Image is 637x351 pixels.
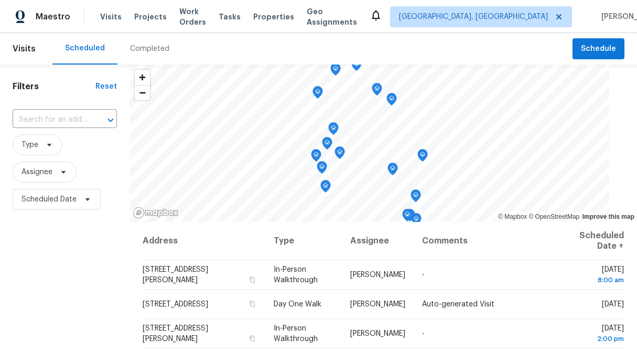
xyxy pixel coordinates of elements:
span: [STREET_ADDRESS] [143,301,208,308]
a: OpenStreetMap [528,213,579,220]
span: Visits [100,12,122,22]
h1: Filters [13,81,95,92]
button: Copy Address [247,299,257,309]
th: Type [265,222,341,260]
span: Day One Walk [274,301,321,308]
div: Scheduled [65,43,105,54]
span: [DATE] [602,301,624,308]
span: Visits [13,37,36,60]
span: Work Orders [179,6,206,27]
input: Search for an address... [13,112,88,128]
span: - [422,330,425,337]
span: - [422,271,425,279]
span: [PERSON_NAME] [350,271,405,279]
span: Properties [253,12,294,22]
div: Map marker [317,161,327,177]
span: In-Person Walkthrough [274,266,318,284]
div: Map marker [372,83,382,99]
div: 8:00 am [566,275,624,285]
th: Comments [414,222,558,260]
span: [PERSON_NAME] [350,330,405,337]
button: Open [103,113,118,127]
span: Assignee [21,167,52,177]
a: Improve this map [582,213,634,220]
div: Map marker [351,58,362,75]
span: Auto-generated Visit [422,301,494,308]
th: Address [142,222,265,260]
div: Map marker [417,149,428,165]
button: Zoom in [135,70,150,85]
span: [DATE] [566,266,624,285]
span: [PERSON_NAME] [350,301,405,308]
canvas: Map [129,65,609,222]
span: [STREET_ADDRESS][PERSON_NAME] [143,325,208,343]
a: Mapbox [498,213,527,220]
div: Map marker [386,93,397,109]
div: Map marker [411,213,422,229]
div: Map marker [402,209,413,225]
span: [DATE] [566,325,624,344]
a: Mapbox homepage [133,207,179,219]
div: Completed [130,44,169,54]
span: Projects [134,12,167,22]
div: Map marker [387,163,398,179]
span: Type [21,140,38,150]
th: Scheduled Date ↑ [558,222,624,260]
button: Schedule [573,38,624,60]
div: Map marker [311,149,321,165]
span: In-Person Walkthrough [274,325,318,343]
div: Map marker [328,122,339,139]
button: Zoom out [135,85,150,100]
span: Scheduled Date [21,194,77,205]
span: [GEOGRAPHIC_DATA], [GEOGRAPHIC_DATA] [399,12,548,22]
div: Reset [95,81,117,92]
div: Map marker [330,63,341,79]
span: Maestro [36,12,70,22]
div: Map marker [312,86,323,102]
div: Map marker [322,137,332,153]
span: Geo Assignments [307,6,357,27]
span: [STREET_ADDRESS][PERSON_NAME] [143,266,208,284]
button: Copy Address [247,275,257,284]
div: Map marker [411,189,421,206]
th: Assignee [342,222,414,260]
div: Map marker [320,180,331,196]
button: Copy Address [247,334,257,343]
div: 2:00 pm [566,334,624,344]
span: Tasks [219,13,241,20]
span: Schedule [581,42,616,56]
div: Map marker [334,146,345,163]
